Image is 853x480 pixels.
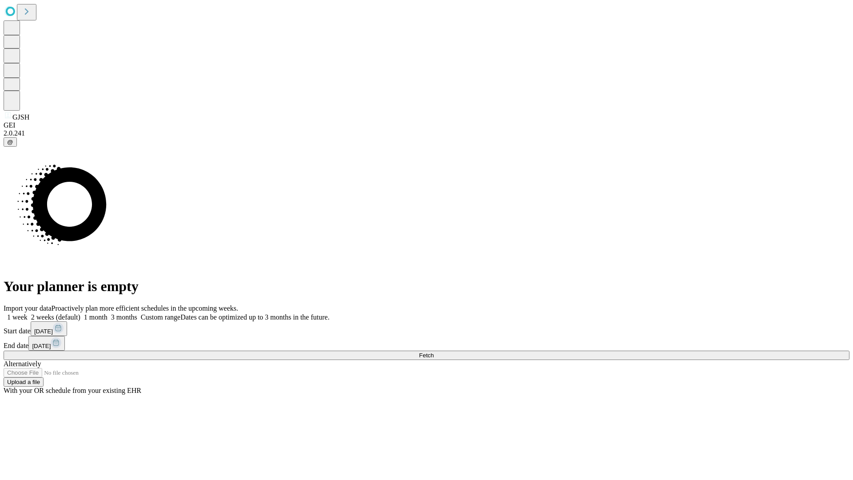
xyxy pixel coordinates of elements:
div: GEI [4,121,849,129]
div: End date [4,336,849,351]
button: [DATE] [28,336,65,351]
span: @ [7,139,13,145]
span: GJSH [12,113,29,121]
span: Import your data [4,304,52,312]
span: With your OR schedule from your existing EHR [4,387,141,394]
span: 1 week [7,313,28,321]
span: Fetch [419,352,434,359]
button: @ [4,137,17,147]
button: [DATE] [31,321,67,336]
span: Dates can be optimized up to 3 months in the future. [180,313,329,321]
span: Alternatively [4,360,41,368]
span: Proactively plan more efficient schedules in the upcoming weeks. [52,304,238,312]
span: Custom range [141,313,180,321]
span: 3 months [111,313,137,321]
h1: Your planner is empty [4,278,849,295]
span: [DATE] [32,343,51,349]
span: 2 weeks (default) [31,313,80,321]
button: Fetch [4,351,849,360]
button: Upload a file [4,377,44,387]
div: Start date [4,321,849,336]
span: [DATE] [34,328,53,335]
span: 1 month [84,313,108,321]
div: 2.0.241 [4,129,849,137]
